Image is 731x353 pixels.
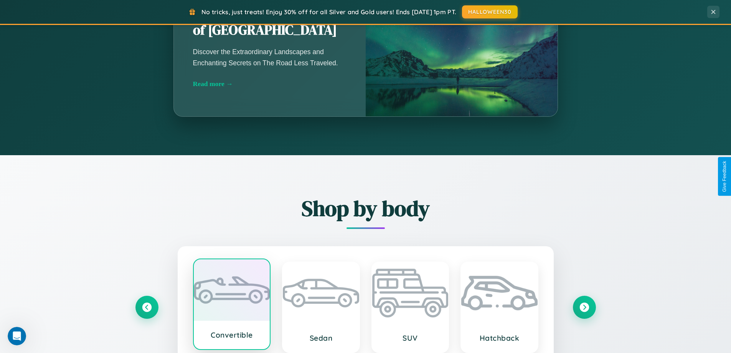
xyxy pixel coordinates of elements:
[722,161,727,192] div: Give Feedback
[290,333,351,343] h3: Sedan
[193,80,347,88] div: Read more →
[201,8,456,16] span: No tricks, just treats! Enjoy 30% off for all Silver and Gold users! Ends [DATE] 1pm PT.
[380,333,441,343] h3: SUV
[193,4,347,39] h2: Unearthing the Mystique of [GEOGRAPHIC_DATA]
[469,333,530,343] h3: Hatchback
[135,194,596,223] h2: Shop by body
[8,327,26,345] iframe: Intercom live chat
[201,330,262,340] h3: Convertible
[193,46,347,68] p: Discover the Extraordinary Landscapes and Enchanting Secrets on The Road Less Traveled.
[462,5,518,18] button: HALLOWEEN30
